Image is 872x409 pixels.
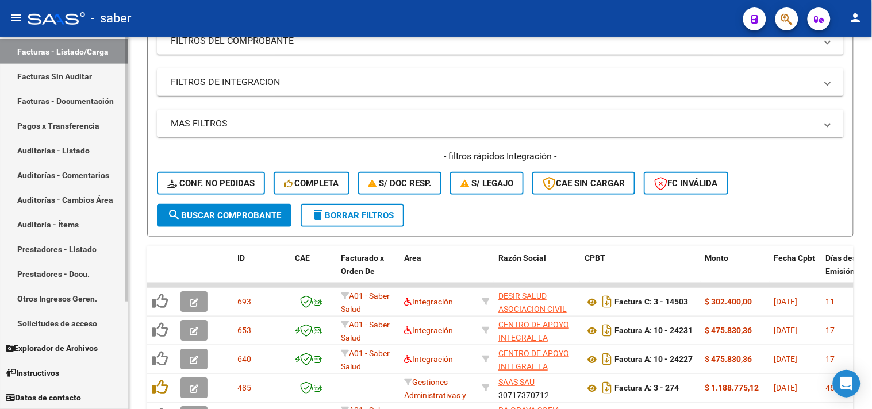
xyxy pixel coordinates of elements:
[171,117,816,130] mat-panel-title: MAS FILTROS
[774,354,798,364] span: [DATE]
[341,349,390,371] span: A01 - Saber Salud
[233,246,290,296] datatable-header-cell: ID
[705,253,729,263] span: Monto
[157,68,844,96] mat-expansion-panel-header: FILTROS DE INTEGRACION
[705,326,752,335] strong: $ 475.830,36
[157,150,844,163] h4: - filtros rápidos Integración -
[341,253,384,276] span: Facturado x Orden De
[498,377,535,387] span: SAAS SAU
[404,326,453,335] span: Integración
[358,172,442,195] button: S/ Doc Resp.
[336,246,399,296] datatable-header-cell: Facturado x Orden De
[290,246,336,296] datatable-header-cell: CAE
[157,172,265,195] button: Conf. no pedidas
[157,204,291,227] button: Buscar Comprobante
[157,110,844,137] mat-expansion-panel-header: MAS FILTROS
[91,6,131,31] span: - saber
[167,178,255,188] span: Conf. no pedidas
[368,178,432,188] span: S/ Doc Resp.
[6,391,81,404] span: Datos de contacto
[494,246,580,296] datatable-header-cell: Razón Social
[274,172,349,195] button: Completa
[284,178,339,188] span: Completa
[774,253,816,263] span: Fecha Cpbt
[585,253,605,263] span: CPBT
[600,379,614,397] i: Descargar documento
[167,208,181,222] mat-icon: search
[295,253,310,263] span: CAE
[701,246,770,296] datatable-header-cell: Monto
[770,246,821,296] datatable-header-cell: Fecha Cpbt
[498,376,575,400] div: 30717370712
[157,27,844,55] mat-expansion-panel-header: FILTROS DEL COMPROBANTE
[498,320,569,356] span: CENTRO DE APOYO INTEGRAL LA HUELLA SRL
[849,11,863,25] mat-icon: person
[301,204,404,227] button: Borrar Filtros
[705,383,759,392] strong: $ 1.188.775,12
[705,297,752,306] strong: $ 302.400,00
[614,355,693,364] strong: Factura A: 10 - 24227
[341,320,390,342] span: A01 - Saber Salud
[600,321,614,339] i: Descargar documento
[600,350,614,368] i: Descargar documento
[237,354,251,364] span: 640
[644,172,728,195] button: FC Inválida
[580,246,701,296] datatable-header-cell: CPBT
[600,292,614,311] i: Descargar documento
[498,318,575,342] div: 30716231107
[6,366,59,379] span: Instructivos
[237,297,251,306] span: 693
[237,253,245,263] span: ID
[498,253,546,263] span: Razón Social
[826,326,835,335] span: 17
[705,354,752,364] strong: $ 475.830,36
[167,210,281,221] span: Buscar Comprobante
[774,297,798,306] span: [DATE]
[237,383,251,392] span: 485
[614,326,693,335] strong: Factura A: 10 - 24231
[614,298,688,307] strong: Factura C: 3 - 14503
[399,246,477,296] datatable-header-cell: Area
[498,347,575,371] div: 30716231107
[614,384,679,393] strong: Factura A: 3 - 274
[311,210,394,221] span: Borrar Filtros
[171,34,816,47] mat-panel-title: FILTROS DEL COMPROBANTE
[833,370,861,398] div: Open Intercom Messenger
[498,290,575,314] div: 30714709344
[9,11,23,25] mat-icon: menu
[6,342,98,354] span: Explorador de Archivos
[460,178,513,188] span: S/ legajo
[171,76,816,88] mat-panel-title: FILTROS DE INTEGRACION
[450,172,524,195] button: S/ legajo
[826,297,835,306] span: 11
[543,178,625,188] span: CAE SIN CARGAR
[341,291,390,314] span: A01 - Saber Salud
[774,326,798,335] span: [DATE]
[826,383,835,392] span: 46
[826,253,866,276] span: Días desde Emisión
[311,208,325,222] mat-icon: delete
[404,297,453,306] span: Integración
[654,178,718,188] span: FC Inválida
[532,172,635,195] button: CAE SIN CARGAR
[404,253,421,263] span: Area
[826,354,835,364] span: 17
[237,326,251,335] span: 653
[774,383,798,392] span: [DATE]
[498,349,569,384] span: CENTRO DE APOYO INTEGRAL LA HUELLA SRL
[404,354,453,364] span: Integración
[498,291,567,314] span: DESIR SALUD ASOCIACION CIVIL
